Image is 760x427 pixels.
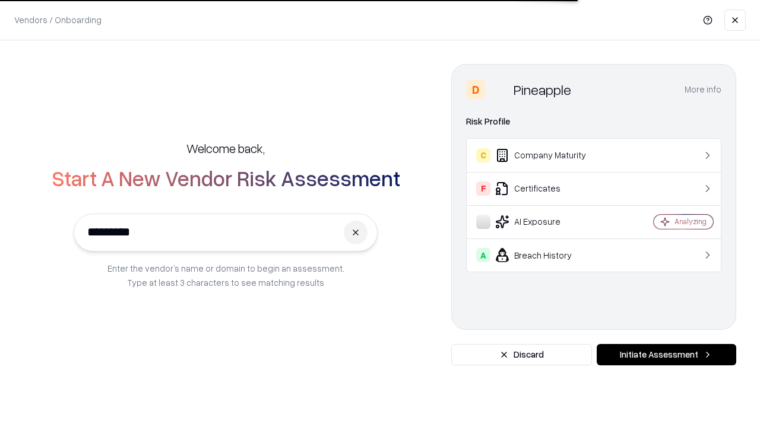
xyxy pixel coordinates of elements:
button: Initiate Assessment [597,344,736,365]
div: C [476,148,490,162]
div: Pineapple [514,80,571,99]
div: Certificates [476,181,618,196]
p: Enter the vendor’s name or domain to begin an assessment. Type at least 3 characters to see match... [107,261,344,289]
div: Company Maturity [476,148,618,162]
div: D [466,80,485,99]
div: A [476,248,490,262]
button: Discard [451,344,592,365]
p: Vendors / Onboarding [14,14,102,26]
div: Risk Profile [466,114,721,129]
h2: Start A New Vendor Risk Assessment [52,166,400,190]
div: AI Exposure [476,215,618,229]
div: F [476,181,490,196]
img: Pineapple [490,80,509,99]
button: More info [685,79,721,100]
div: Analyzing [674,216,707,227]
div: Breach History [476,248,618,262]
h5: Welcome back, [186,140,265,157]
